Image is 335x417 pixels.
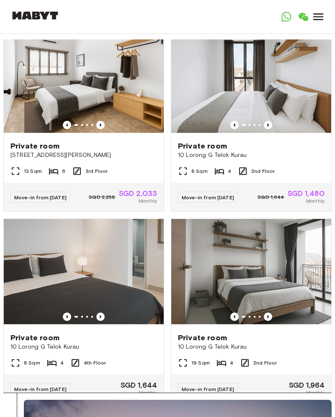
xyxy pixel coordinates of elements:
[178,343,325,351] span: 10 Lorong G Telok Kurau
[24,167,42,175] span: 13 Sqm
[139,389,157,396] span: Monthly
[306,389,325,396] span: Monthly
[10,343,157,351] span: 10 Lorong G Telok Kurau
[10,151,157,159] span: [STREET_ADDRESS][PERSON_NAME]
[178,151,325,159] span: 10 Lorong G Telok Kurau
[178,141,227,151] span: Private room
[121,381,157,389] span: SGD 1,644
[191,359,210,367] span: 19 Sqm
[63,313,71,321] button: Previous image
[251,167,275,175] span: 2nd Floor
[10,11,60,20] img: Habyt
[4,219,164,326] img: Marketing picture of unit SG-01-029-005-03
[62,167,65,175] span: 6
[84,359,106,367] span: 4th Floor
[182,386,234,392] span: Move-in from [DATE]
[258,193,284,201] span: SGD 1,644
[230,313,239,321] button: Previous image
[3,27,164,212] a: Marketing picture of unit SG-01-079-001-05Previous imagePrevious imagePrivate room[STREET_ADDRESS...
[63,121,71,129] button: Previous image
[3,219,164,404] a: Marketing picture of unit SG-01-029-005-03Previous imagePrevious imagePrivate room10 Lorong G Tel...
[171,219,331,326] img: Marketing picture of unit SG-01-029-002-01
[10,141,59,151] span: Private room
[264,121,272,129] button: Previous image
[264,313,272,321] button: Previous image
[171,27,331,134] img: Marketing picture of unit SG-01-029-002-03
[14,386,67,392] span: Move-in from [DATE]
[178,333,227,343] span: Private room
[288,190,325,197] span: SGD 1,480
[139,197,157,205] span: Monthly
[96,121,105,129] button: Previous image
[171,219,332,404] a: Marketing picture of unit SG-01-029-002-01Previous imagePrevious imagePrivate room10 Lorong G Tel...
[4,27,164,134] img: Marketing picture of unit SG-01-079-001-05
[230,359,233,367] span: 4
[96,313,105,321] button: Previous image
[60,359,64,367] span: 4
[191,167,208,175] span: 8 Sqm
[253,359,277,367] span: 2nd Floor
[85,167,108,175] span: 3rd Floor
[289,381,325,389] span: SGD 1,964
[24,359,40,367] span: 8 Sqm
[171,27,332,212] a: Marketing picture of unit SG-01-029-002-03Previous imagePrevious imagePrivate room10 Lorong G Tel...
[89,193,115,201] span: SGD 2,258
[119,190,157,197] span: SGD 2,033
[10,333,59,343] span: Private room
[182,194,234,201] span: Move-in from [DATE]
[14,194,67,201] span: Move-in from [DATE]
[306,197,325,205] span: Monthly
[228,167,231,175] span: 4
[230,121,239,129] button: Previous image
